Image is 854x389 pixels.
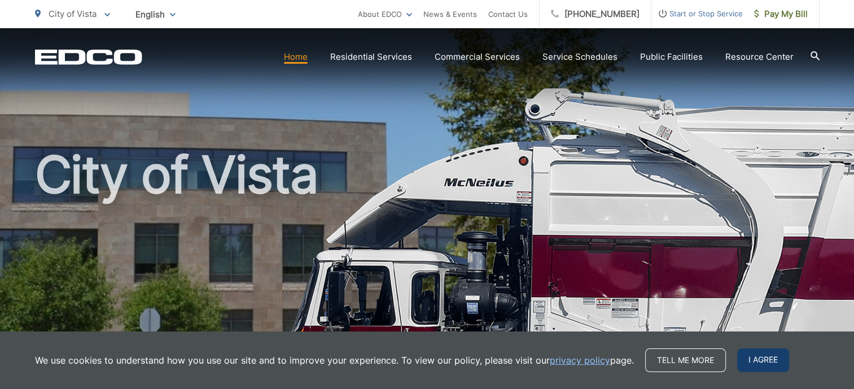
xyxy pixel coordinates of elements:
a: Service Schedules [542,50,617,64]
a: News & Events [423,7,477,21]
a: Commercial Services [435,50,520,64]
p: We use cookies to understand how you use our site and to improve your experience. To view our pol... [35,353,634,367]
a: Resource Center [725,50,794,64]
a: Contact Us [488,7,528,21]
a: About EDCO [358,7,412,21]
a: Public Facilities [640,50,703,64]
a: Tell me more [645,348,726,372]
a: privacy policy [550,353,610,367]
a: Home [284,50,308,64]
a: EDCD logo. Return to the homepage. [35,49,142,65]
span: Pay My Bill [754,7,808,21]
span: English [127,5,184,24]
span: City of Vista [49,8,97,19]
span: I agree [737,348,789,372]
a: Residential Services [330,50,412,64]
